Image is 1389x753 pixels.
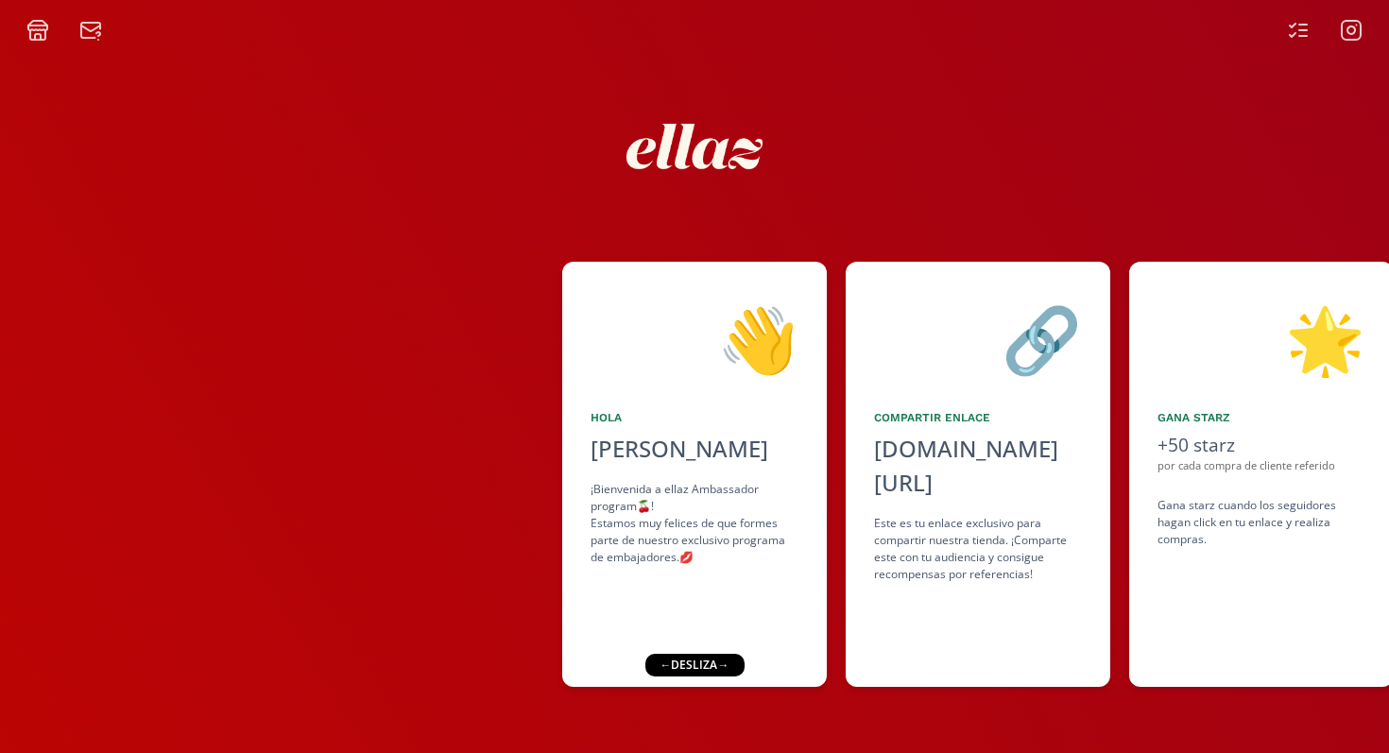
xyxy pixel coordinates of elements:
div: Gana starz [1157,409,1365,426]
div: 🔗 [874,290,1082,386]
div: 🌟 [1157,290,1365,386]
div: Hola [591,409,798,426]
img: nKmKAABZpYV7 [609,61,780,231]
div: 👋 [591,290,798,386]
div: Gana starz cuando los seguidores hagan click en tu enlace y realiza compras . [1157,497,1365,548]
div: ← desliza → [644,654,744,676]
div: [DOMAIN_NAME][URL] [874,432,1082,500]
div: +50 starz [1157,432,1365,459]
div: ¡Bienvenida a ellaz Ambassador program🍒! Estamos muy felices de que formes parte de nuestro exclu... [591,481,798,566]
div: Este es tu enlace exclusivo para compartir nuestra tienda. ¡Comparte este con tu audiencia y cons... [874,515,1082,583]
div: Compartir Enlace [874,409,1082,426]
div: por cada compra de cliente referido [1157,458,1365,474]
div: [PERSON_NAME] [591,432,798,466]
